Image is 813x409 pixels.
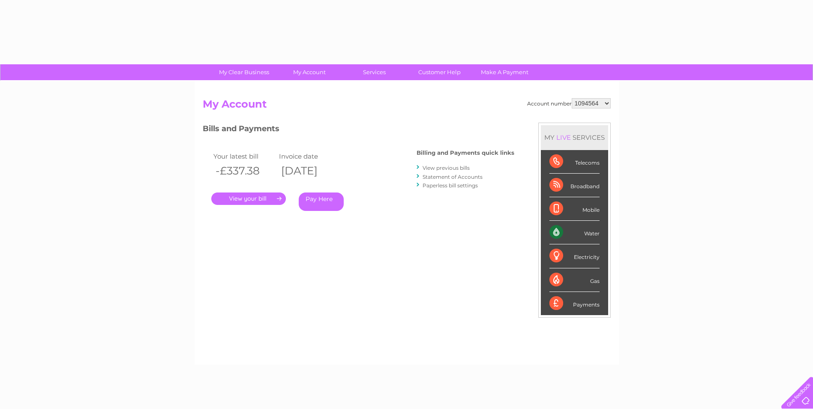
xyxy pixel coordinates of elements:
[549,174,600,197] div: Broadband
[209,64,279,80] a: My Clear Business
[549,292,600,315] div: Payments
[549,221,600,244] div: Water
[274,64,345,80] a: My Account
[211,150,277,162] td: Your latest bill
[339,64,410,80] a: Services
[404,64,475,80] a: Customer Help
[555,133,573,141] div: LIVE
[211,162,277,180] th: -£337.38
[203,123,514,138] h3: Bills and Payments
[423,174,483,180] a: Statement of Accounts
[549,244,600,268] div: Electricity
[417,150,514,156] h4: Billing and Payments quick links
[211,192,286,205] a: .
[423,182,478,189] a: Paperless bill settings
[549,197,600,221] div: Mobile
[549,150,600,174] div: Telecoms
[527,98,611,108] div: Account number
[423,165,470,171] a: View previous bills
[299,192,344,211] a: Pay Here
[277,162,343,180] th: [DATE]
[549,268,600,292] div: Gas
[277,150,343,162] td: Invoice date
[541,125,608,150] div: MY SERVICES
[203,98,611,114] h2: My Account
[469,64,540,80] a: Make A Payment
